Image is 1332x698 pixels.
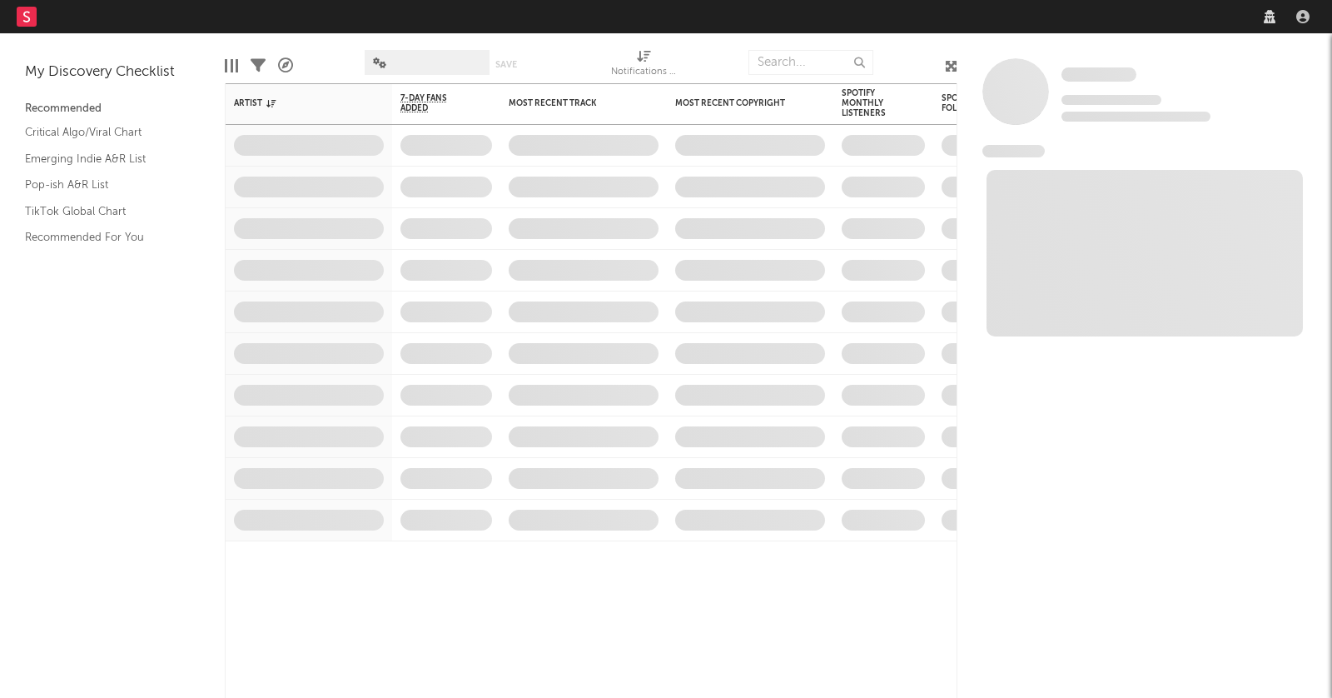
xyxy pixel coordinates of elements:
[509,98,634,108] div: Most Recent Track
[25,202,183,221] a: TikTok Global Chart
[1061,112,1210,122] span: 0 fans last week
[842,88,900,118] div: Spotify Monthly Listeners
[25,99,200,119] div: Recommended
[25,62,200,82] div: My Discovery Checklist
[400,93,467,113] span: 7-Day Fans Added
[225,42,238,90] div: Edit Columns
[748,50,873,75] input: Search...
[25,150,183,168] a: Emerging Indie A&R List
[982,145,1045,157] span: News Feed
[1061,67,1136,83] a: Some Artist
[234,98,359,108] div: Artist
[1061,95,1161,105] span: Tracking Since: [DATE]
[278,42,293,90] div: A&R Pipeline
[25,228,183,247] a: Recommended For You
[25,176,183,194] a: Pop-ish A&R List
[611,42,678,90] div: Notifications (Artist)
[495,60,517,69] button: Save
[1061,67,1136,82] span: Some Artist
[942,93,1000,113] div: Spotify Followers
[251,42,266,90] div: Filters
[675,98,800,108] div: Most Recent Copyright
[25,123,183,142] a: Critical Algo/Viral Chart
[611,62,678,82] div: Notifications (Artist)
